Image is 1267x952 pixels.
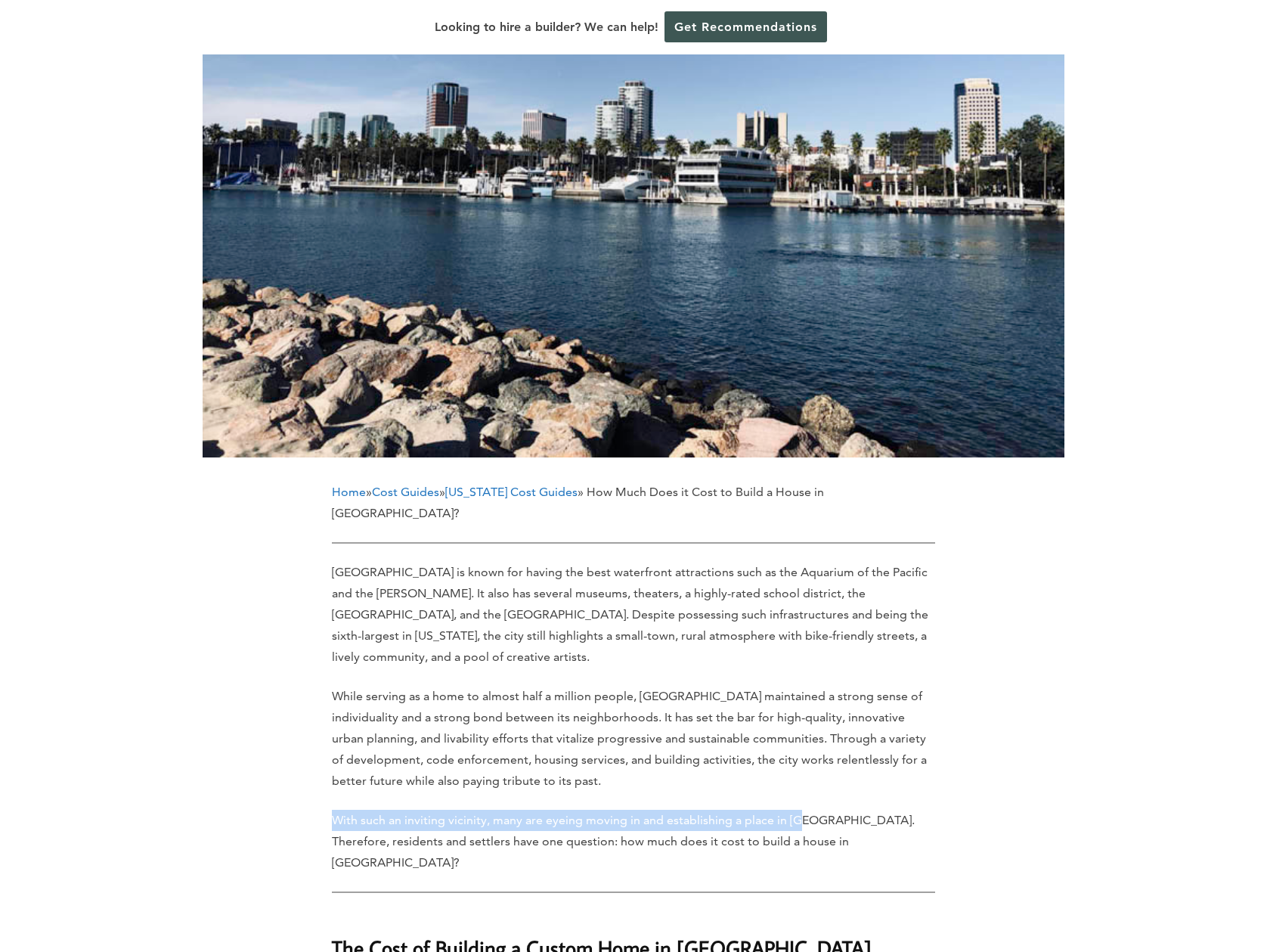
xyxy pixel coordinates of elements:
[332,485,366,499] a: Home
[372,485,439,499] a: Cost Guides
[977,843,1249,934] iframe: Drift Widget Chat Controller
[332,562,935,668] p: [GEOGRAPHIC_DATA] is known for having the best waterfront attractions such as the Aquarium of the...
[332,482,935,524] p: » » » How Much Does it Cost to Build a House in [GEOGRAPHIC_DATA]?
[664,11,827,42] a: Get Recommendations
[332,686,935,792] p: While serving as a home to almost half a million people, [GEOGRAPHIC_DATA] maintained a strong se...
[332,810,935,873] p: With such an inviting vicinity, many are eyeing moving in and establishing a place in [GEOGRAPHIC...
[445,485,578,499] a: [US_STATE] Cost Guides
